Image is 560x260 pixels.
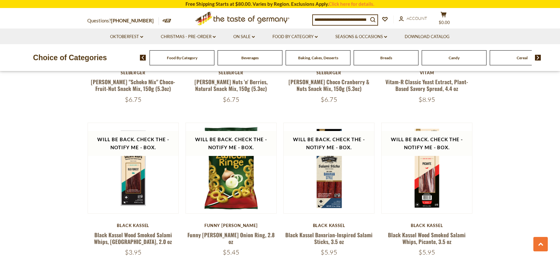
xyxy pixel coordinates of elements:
a: [PHONE_NUMBER] [111,18,154,23]
a: [PERSON_NAME] Nuts 'n' Berries, Natural Snack Mix, 150g (5.3oz) [194,78,268,93]
p: Questions? [88,17,159,25]
span: $6.75 [125,95,142,103]
div: Funny [PERSON_NAME] [185,223,277,228]
a: Christmas - PRE-ORDER [161,33,216,40]
img: Black Kassel Bavarian-Inspired Salami Sticks, 3.5 oz [284,123,375,214]
span: $5.45 [223,248,239,256]
a: Black Kassel Bavarian-Inspired Salami Sticks, 3.5 oz [285,231,373,246]
div: Black Kassel [381,223,473,228]
span: $8.95 [418,95,435,103]
a: Funny [PERSON_NAME] Onion Ring, 2.8 oz [187,231,275,246]
a: Cereal [517,55,528,60]
a: Vitam-R Classic Yeast Extract, Plant-Based Savory Spread, 4.4 oz [385,78,468,93]
span: $0.00 [439,20,450,25]
a: Seasons & Occasions [335,33,387,40]
div: Seeberger [185,70,277,75]
span: $5.95 [321,248,337,256]
a: Black Kassel Wood Smoked Salami Whips, [GEOGRAPHIC_DATA], 2.0 oz [94,231,172,246]
div: Seeberger [283,70,375,75]
img: Black Kassel Wood Smoked Salami Whips, Old Forest, 2.0 oz [88,123,179,214]
a: Beverages [241,55,259,60]
span: Account [407,16,427,21]
a: On Sale [233,33,255,40]
img: previous arrow [140,55,146,61]
button: $0.00 [434,12,453,28]
a: Food By Category [167,55,197,60]
a: Breads [380,55,392,60]
a: Click here for details. [329,1,375,7]
div: Black Kassel [88,223,179,228]
a: [PERSON_NAME] "Schoko Mix" Choco-Fruit-Nut Snack Mix, 150g (5.3oz) [91,78,175,93]
img: next arrow [535,55,541,61]
div: Black Kassel [283,223,375,228]
a: Account [399,15,427,22]
a: Baking, Cakes, Desserts [298,55,338,60]
span: $3.95 [125,248,142,256]
span: $6.75 [223,95,239,103]
div: Vitam [381,70,473,75]
a: [PERSON_NAME] Choco Cranberry & Nuts Snack Mix, 150g (5.3oz) [289,78,369,93]
img: Black Kassel Wood Smoked Salami Whips, Picante, 3.5 oz [382,123,472,214]
a: Black Kassel Wood Smoked Salami Whips, Picante, 3.5 oz [388,231,466,246]
a: Oktoberfest [110,33,143,40]
a: Food By Category [272,33,318,40]
div: Seeberger [88,70,179,75]
span: $5.95 [418,248,435,256]
span: $6.75 [321,95,337,103]
a: Candy [449,55,460,60]
a: Download Catalog [405,33,450,40]
img: Funny Frisch Onion Ring, 2.8 oz [186,123,277,214]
